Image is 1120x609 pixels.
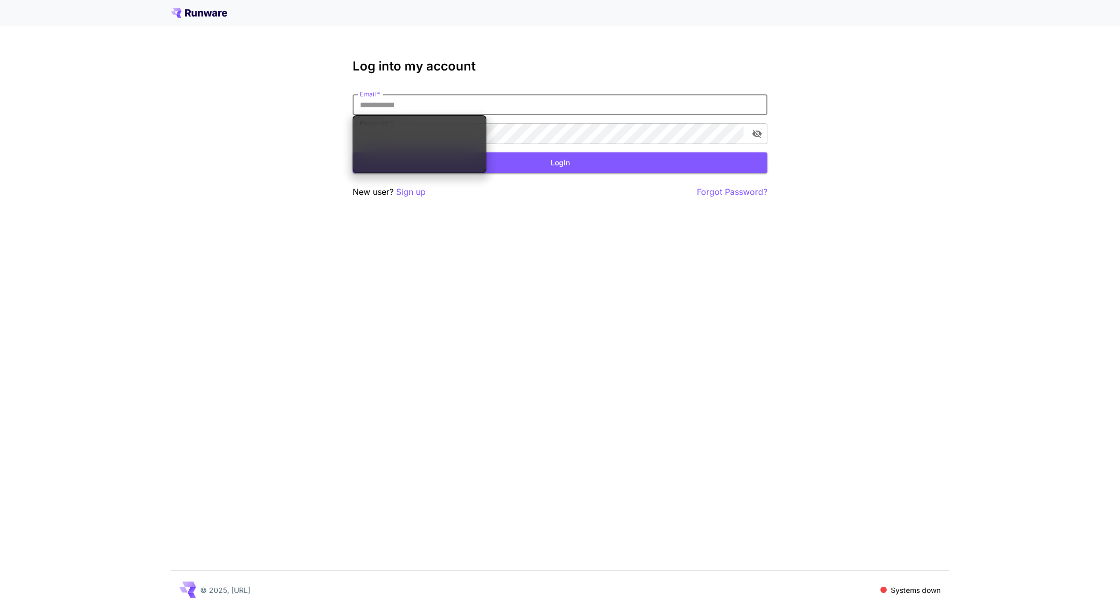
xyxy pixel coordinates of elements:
[891,585,941,596] p: Systems down
[200,585,250,596] p: © 2025, [URL]
[360,90,380,98] label: Email
[353,186,426,199] p: New user?
[396,186,426,199] button: Sign up
[748,124,766,143] button: toggle password visibility
[353,59,767,74] h3: Log into my account
[353,152,767,174] button: Login
[697,186,767,199] button: Forgot Password?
